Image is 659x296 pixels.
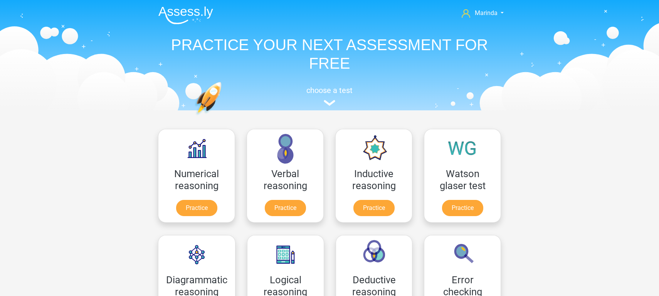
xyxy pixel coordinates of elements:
a: Practice [442,200,483,216]
h5: choose a test [152,86,507,95]
span: Marinda [475,9,498,17]
h1: PRACTICE YOUR NEXT ASSESSMENT FOR FREE [152,36,507,73]
img: assessment [324,100,335,106]
img: Assessly [158,6,213,24]
a: choose a test [152,86,507,106]
a: Marinda [459,8,507,18]
a: Practice [353,200,395,216]
a: Practice [265,200,306,216]
img: practice [195,82,251,152]
a: Practice [176,200,217,216]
